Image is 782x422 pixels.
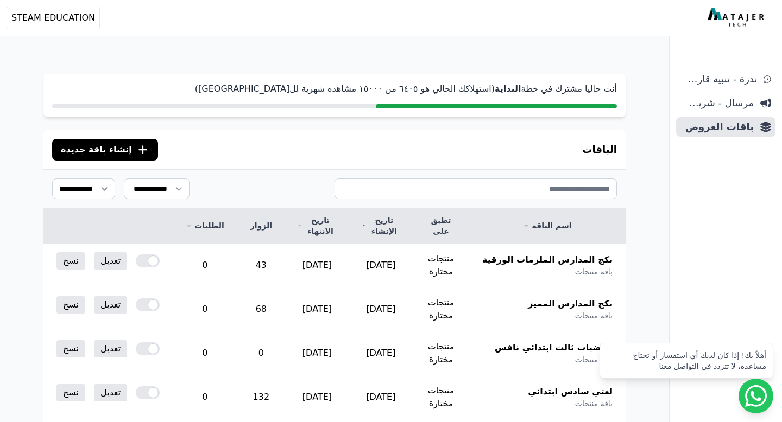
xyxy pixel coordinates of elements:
[173,331,237,375] td: 0
[575,310,613,321] span: باقة منتجات
[413,208,469,244] th: تطبق على
[11,11,95,24] span: STEAM EDUCATION
[413,375,469,419] td: منتجات مختارة
[94,252,127,270] a: تعديل
[237,244,285,287] td: 43
[349,331,413,375] td: [DATE]
[413,244,469,287] td: منتجات مختارة
[607,350,766,372] div: أهلاً بك! إذا كان لديك أي استفسار أو تحتاج مساعدة، لا تتردد في التواصل معنا
[482,253,613,266] span: بكج المدارس الملزمات الورقية
[413,287,469,331] td: منتجات مختارة
[495,341,613,354] span: رياضيات ثالث ابتدائي نافس
[582,142,617,157] h3: الباقات
[495,84,521,94] strong: البداية
[575,354,613,365] span: باقة منتجات
[173,287,237,331] td: 0
[413,331,469,375] td: منتجات مختارة
[173,375,237,419] td: 0
[528,297,613,310] span: بكج المدارس المميز
[56,340,85,357] a: نسخ
[575,398,613,409] span: باقة منتجات
[708,8,767,28] img: MatajerTech Logo
[237,208,285,244] th: الزوار
[349,375,413,419] td: [DATE]
[285,375,349,419] td: [DATE]
[482,220,613,231] a: اسم الباقة
[285,244,349,287] td: [DATE]
[298,215,336,236] a: تاريخ الانتهاء
[94,384,127,401] a: تعديل
[680,72,757,87] span: ندرة - تنبية قارب علي النفاذ
[680,95,754,111] span: مرسال - شريط دعاية
[285,287,349,331] td: [DATE]
[362,215,400,236] a: تاريخ الإنشاء
[94,296,127,314] a: تعديل
[237,287,285,331] td: 68
[285,331,349,375] td: [DATE]
[186,220,224,231] a: الطلبات
[52,139,158,161] button: إنشاء باقة جديدة
[56,384,85,401] a: نسخ
[173,244,237,287] td: 0
[349,287,413,331] td: [DATE]
[94,340,127,357] a: تعديل
[61,143,132,156] span: إنشاء باقة جديدة
[237,375,285,419] td: 132
[237,331,285,375] td: 0
[7,7,100,29] button: STEAM EDUCATION
[56,296,85,314] a: نسخ
[349,244,413,287] td: [DATE]
[680,119,754,135] span: باقات العروض
[575,266,613,277] span: باقة منتجات
[528,385,613,398] span: لغتي سادس ابتدائي
[52,82,617,95] p: أنت حاليا مشترك في خطة (استهلاكك الحالي هو ٦٤۰٥ من ١٥۰۰۰ مشاهدة شهرية لل[GEOGRAPHIC_DATA])
[56,252,85,270] a: نسخ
